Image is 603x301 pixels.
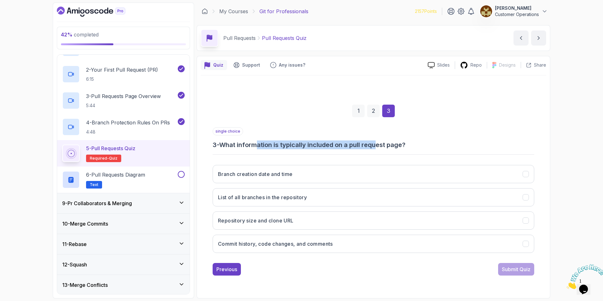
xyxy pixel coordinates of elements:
[90,182,98,187] span: Text
[219,8,248,15] a: My Courses
[57,275,190,295] button: 13-Merge Conflicts
[202,8,208,14] a: Dashboard
[213,165,534,183] button: Branch creation date and time
[470,62,482,68] p: Repo
[213,140,534,149] h3: 3 - What information is typically included on a pull request page?
[259,8,308,15] p: Git for Professionals
[213,62,223,68] p: Quiz
[62,200,132,207] h3: 9 - Pr Collaborators & Merging
[498,263,534,276] button: Submit Quiz
[201,60,227,70] button: quiz button
[513,30,529,46] button: previous content
[218,217,294,224] h3: Repository size and clone URL
[279,62,305,68] p: Any issues?
[480,5,492,17] img: user profile image
[495,5,539,11] p: [PERSON_NAME]
[455,61,487,69] a: Repo
[502,265,530,273] div: Submit Quiz
[437,62,450,68] p: Slides
[531,30,546,46] button: next content
[223,34,256,42] p: Pull Requests
[230,60,264,70] button: Support button
[423,62,455,68] a: Slides
[62,171,185,189] button: 6-Pull Requests DiagramText
[216,265,237,273] div: Previous
[213,235,534,253] button: Commit history, code changes, and comments
[57,234,190,254] button: 11-Rebase
[62,220,108,227] h3: 10 - Merge Commits
[213,127,243,135] p: single choice
[218,240,333,248] h3: Commit history, code changes, and comments
[62,118,185,136] button: 4-Branch Protection Rules On PRs4:48
[218,170,293,178] h3: Branch creation date and time
[61,31,99,38] span: completed
[86,92,161,100] p: 3 - Pull Requests Page Overview
[62,92,185,109] button: 3-Pull Requests Page Overview5:44
[57,193,190,213] button: 9-Pr Collaborators & Merging
[213,211,534,230] button: Repository size and clone URL
[534,62,546,68] p: Share
[86,66,158,74] p: 2 - Your First Pull Request (PR)
[213,188,534,206] button: List of all branches in the repository
[86,119,170,126] p: 4 - Branch Protection Rules On PRs
[57,254,190,275] button: 12-Squash
[62,240,87,248] h3: 11 - Rebase
[218,194,307,201] h3: List of all branches in the repository
[57,214,190,234] button: 10-Merge Commits
[62,261,87,268] h3: 12 - Squash
[382,105,395,117] div: 3
[213,263,241,276] button: Previous
[109,156,117,161] span: quiz
[90,156,109,161] span: Required-
[564,262,603,292] iframe: chat widget
[367,105,380,117] div: 2
[495,11,539,18] p: Customer Operations
[352,105,365,117] div: 1
[262,34,307,42] p: Pull Requests Quiz
[61,31,73,38] span: 42 %
[57,7,140,17] a: Dashboard
[266,60,309,70] button: Feedback button
[86,145,135,152] p: 5 - Pull Requests Quiz
[86,102,161,109] p: 5:44
[62,145,185,162] button: 5-Pull Requests QuizRequired-quiz
[242,62,260,68] p: Support
[480,5,548,18] button: user profile image[PERSON_NAME]Customer Operations
[62,281,108,289] h3: 13 - Merge Conflicts
[499,62,516,68] p: Designs
[415,8,437,14] p: 2157 Points
[86,171,145,178] p: 6 - Pull Requests Diagram
[86,76,158,82] p: 6:15
[86,129,170,135] p: 4:48
[62,65,185,83] button: 2-Your First Pull Request (PR)6:15
[3,3,5,8] span: 1
[521,62,546,68] button: Share
[3,3,41,27] img: Chat attention grabber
